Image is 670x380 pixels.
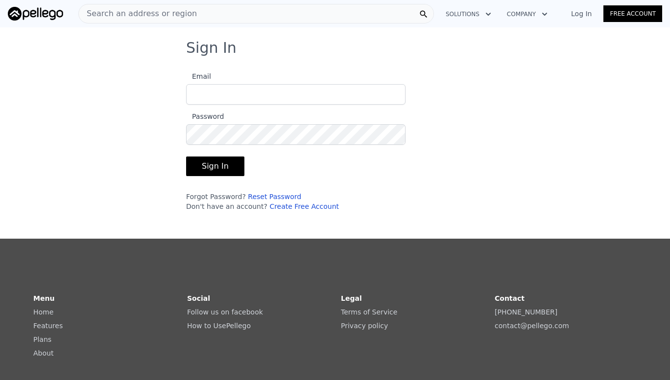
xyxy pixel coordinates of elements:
button: Solutions [438,5,499,23]
strong: Legal [341,294,362,302]
input: Email [186,84,406,105]
a: How to UsePellego [187,322,251,330]
a: [PHONE_NUMBER] [495,308,557,316]
a: Terms of Service [341,308,397,316]
a: Follow us on facebook [187,308,263,316]
a: Plans [33,335,51,343]
strong: Social [187,294,210,302]
strong: Menu [33,294,54,302]
div: Forgot Password? Don't have an account? [186,192,406,211]
a: contact@pellego.com [495,322,569,330]
a: Home [33,308,53,316]
a: Reset Password [248,193,301,201]
a: Free Account [603,5,662,22]
a: Privacy policy [341,322,388,330]
img: Pellego [8,7,63,21]
h3: Sign In [186,39,484,57]
span: Search an address or region [79,8,197,20]
a: Features [33,322,63,330]
a: Log In [559,9,603,19]
button: Sign In [186,156,244,176]
a: About [33,349,53,357]
button: Company [499,5,555,23]
input: Password [186,124,406,145]
span: Password [186,112,224,120]
a: Create Free Account [269,202,339,210]
strong: Contact [495,294,525,302]
span: Email [186,72,211,80]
